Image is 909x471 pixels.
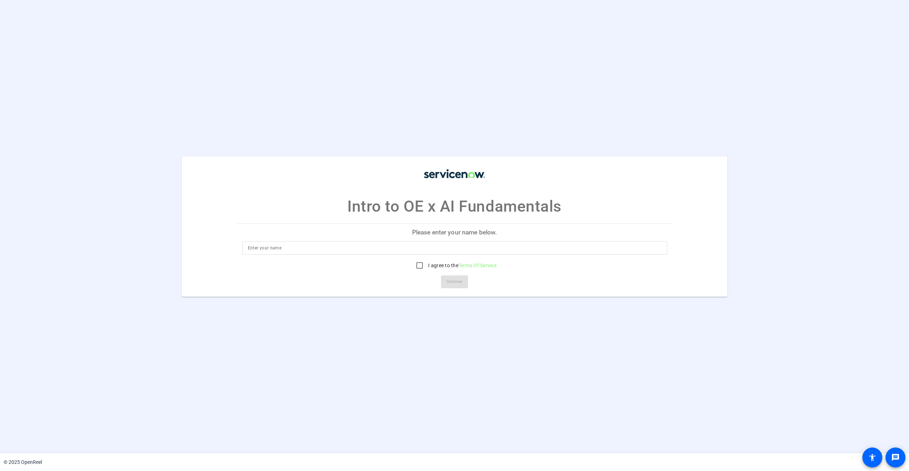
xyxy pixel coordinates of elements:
a: Terms Of Service [458,263,497,268]
input: Enter your name [248,244,661,252]
mat-icon: message [891,453,900,462]
label: I agree to the [427,262,497,269]
p: Please enter your name below. [237,224,673,241]
div: © 2025 OpenReel [4,459,42,466]
mat-icon: accessibility [868,453,877,462]
img: company-logo [419,164,490,184]
p: Intro to OE x AI Fundamentals [347,195,562,218]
